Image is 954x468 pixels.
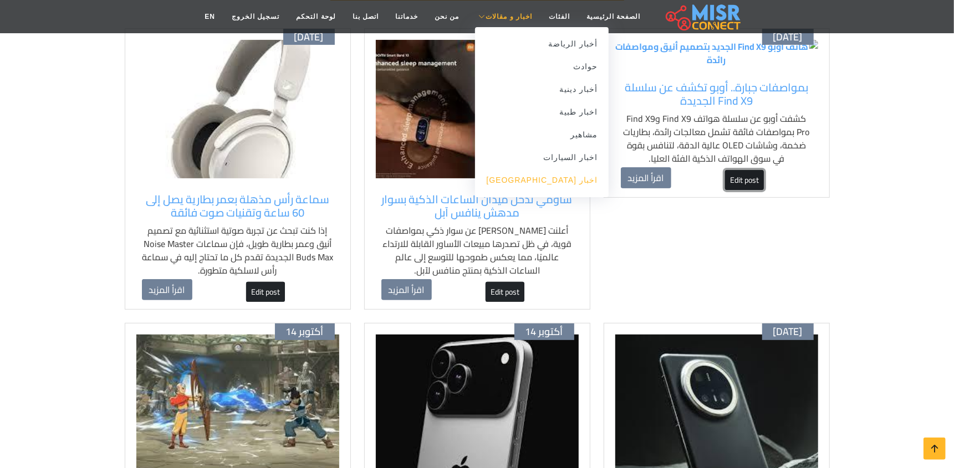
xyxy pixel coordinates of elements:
[142,279,192,300] a: اقرأ المزيد
[615,40,818,66] img: هاتف أوبو Find X9 الجديد بتصميم أنيق ومواصفات رائدة
[526,326,563,338] span: أكتوبر 14
[381,224,573,277] p: أعلنت [PERSON_NAME] عن سوار ذكي بمواصفات قوية، في ظل تصدرها مبيعات الأساور القابلة للارتداء عالمي...
[467,6,540,27] a: اخبار و مقالات
[621,81,813,107] a: بمواصفات جبارة.. أوبو تكشف عن سلسلة Find X9 الجديدة
[486,12,532,22] span: اخبار و مقالات
[136,40,339,178] img: سماعات Noise Master Buds Max بتصميم أنيق وأداء فائق
[223,6,288,27] a: تسجيل الخروج
[475,101,609,124] a: اخبار طبية
[475,169,609,192] a: اخبار [GEOGRAPHIC_DATA]
[426,6,467,27] a: من نحن
[621,112,813,165] p: كشفت أوبو عن سلسلة هواتف Find X9 وFind X9 Pro بمواصفات فائقة تشمل معالجات رائدة، بطاريات ضخمة، وش...
[486,282,524,302] a: Edit post
[725,170,764,190] a: Edit post
[475,124,609,146] a: مشاهير
[475,146,609,169] a: اخبار السيارات
[142,193,334,219] a: سماعة رأس مذهلة بعمر بطارية يصل إلى 60 ساعة وتقنيات صوت فائقة
[387,6,426,27] a: خدماتنا
[381,193,573,219] a: شاومي تدخل ميدان الساعات الذكية بسوار مدهش ينافس آبل
[621,167,671,188] a: اقرأ المزيد
[286,326,324,338] span: أكتوبر 14
[376,40,579,178] img: سوار شاومي الذكي الجديد بمواصفات فائقة ينافس ساعات آبل
[294,31,324,43] span: [DATE]
[773,31,803,43] span: [DATE]
[773,326,803,338] span: [DATE]
[475,33,609,55] a: أخبار الرياضة
[578,6,649,27] a: الصفحة الرئيسية
[142,224,334,277] p: إذا كنت تبحث عن تجربة صوتية استثنائية مع تصميم أنيق وعمر بطارية طويل، فإن سماعات Noise Master Bud...
[381,279,432,300] a: اقرأ المزيد
[540,6,578,27] a: الفئات
[344,6,387,27] a: اتصل بنا
[288,6,344,27] a: لوحة التحكم
[475,55,609,78] a: حوادث
[666,3,740,30] img: main.misr_connect
[246,282,285,302] a: Edit post
[196,6,223,27] a: EN
[475,78,609,101] a: أخبار دينية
